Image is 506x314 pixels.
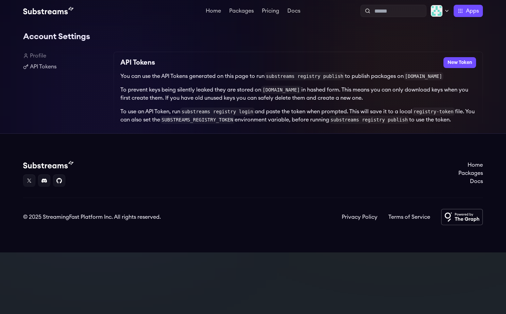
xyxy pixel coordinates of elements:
[342,213,377,221] a: Privacy Policy
[120,72,476,80] p: You can use the API Tokens generated on this page to run to publish packages on
[23,161,73,169] img: Substream's logo
[458,177,483,185] a: Docs
[458,169,483,177] a: Packages
[404,72,444,80] code: [DOMAIN_NAME]
[120,108,476,124] p: To use an API Token, run and paste the token when prompted. This will save it to a local file. Yo...
[120,57,155,68] h2: API Tokens
[286,8,302,15] a: Docs
[329,116,409,124] code: substreams registry publish
[466,7,479,15] span: Apps
[265,72,345,80] code: substreams registry publish
[412,108,455,116] code: registry-token
[23,63,108,71] a: API Tokens
[160,116,235,124] code: SUBSTREAMS_REGISTRY_TOKEN
[228,8,255,15] a: Packages
[441,209,483,225] img: Powered by The Graph
[431,5,443,17] img: Profile
[120,86,476,102] p: To prevent keys being silently leaked they are stored on in hashed form. This means you can only ...
[23,30,483,44] h1: Account Settings
[204,8,222,15] a: Home
[443,57,476,68] button: New Token
[23,7,73,15] img: Substream's logo
[23,213,161,221] div: © 2025 StreamingFast Platform Inc. All rights reserved.
[388,213,430,221] a: Terms of Service
[261,86,301,94] code: [DOMAIN_NAME]
[180,108,255,116] code: substreams registry login
[458,161,483,169] a: Home
[260,8,281,15] a: Pricing
[23,52,108,60] a: Profile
